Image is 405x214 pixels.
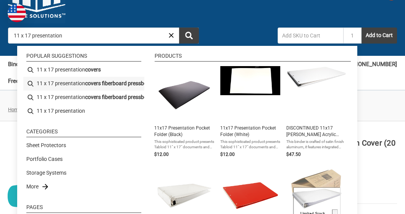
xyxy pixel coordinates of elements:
a: 11x17 Presentation Pocket Folder (Black)11x17 Presentation Pocket Folder (Black)This sophisticate... [154,66,214,158]
li: Popular suggestions [26,53,141,62]
li: Portfolio Cases [23,152,144,166]
li: Categories [26,129,141,137]
li: 11 x 17 presentation covers fiberboard pressboard midnight blue [23,91,144,104]
li: 11 x 17 presentation covers [23,63,144,77]
li: More [23,180,144,194]
input: Add SKU to Cart [278,28,343,44]
li: Pages [26,204,141,213]
b: covers [85,66,101,74]
span: 11x17 Presentation Pocket Folder (White) [220,125,280,138]
li: 11x17 Presentation Pocket Folder (Black) [151,63,217,161]
b: covers fiberboard pressboard midnight blue [85,93,188,101]
a: 11x17 Presentation Pocket Folder (White)11x17 Presentation Pocket Folder (White)This sophisticate... [220,66,280,158]
input: Search by keyword, brand or SKU [8,28,199,44]
span: $12.00 [154,152,169,157]
li: 11x17 Presentation Pocket Folder (White) [217,63,283,161]
a: Binders [8,56,34,73]
a: Storage Systems [26,169,66,177]
a: Portfolio Cases [26,155,63,163]
img: 11x17 Presentation Pocket Folder (Black) [157,66,212,122]
a: Need Help? [PHONE_NUMBER] [318,56,397,73]
li: Storage Systems [23,166,144,180]
li: Sheet Protectors [23,139,144,152]
span: DISCONTINUED 11x17 [PERSON_NAME] Acrylic Screw Post Binder Presentation Book (Snow) [286,125,346,138]
span: $47.50 [286,152,301,157]
span: This binder is crafted of satin finish aluminum, it features integrated continuous aluminum piano... [286,139,346,150]
a: DISCONTINUED 11x17 Pina Zangaro Acrylic Screw Post Binder Presentation Book (Snow)DISCONTINUED 11... [286,66,346,158]
b: covers fiberboard pressboard black [85,79,169,88]
span: $12.00 [220,152,235,157]
img: DISCONTINUED 11x17 Pina Zangaro Acrylic Screw Post Binder Presentation Book (Snow) [286,66,346,88]
li: DISCONTINUED 11x17 Pina Zangaro Acrylic Screw Post Binder Presentation Book (Snow) [283,63,349,161]
a: Sheet Protectors [26,141,66,149]
a: Close [167,31,175,39]
a: Free Offers [8,73,36,89]
img: 11x17 Presentation Pocket Folder (White) [220,66,280,95]
span: This sophisticated product presents Tabloid 11" x 17" documents and drawings in style. Precision ... [154,139,214,150]
span: This sophisticated product presents Tabloid 11" x 17" documents and drawings in style. Precision ... [220,139,280,150]
li: 11 x 17 presentation [23,104,144,118]
span: 11x17 Presentation Pocket Folder (Black) [154,125,214,138]
li: 11 x 17 presentation covers fiberboard pressboard black [23,77,144,91]
li: Products [155,53,351,62]
img: duty and tax information for United States [8,4,26,22]
button: Add to Cart [361,28,397,44]
button: Chat offline leave a message [8,184,111,208]
a: Home [8,107,21,112]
